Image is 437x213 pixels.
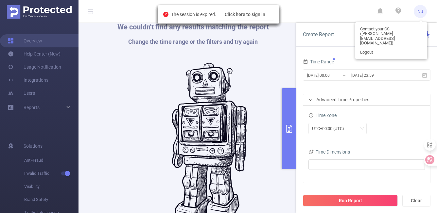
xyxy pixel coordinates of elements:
h1: We couldn't find any results matching the report [117,24,269,31]
span: Brand Safety [24,193,79,206]
a: Contact your CS ([PERSON_NAME][EMAIL_ADDRESS][DOMAIN_NAME]) [355,25,427,48]
div: icon: rightAdvanced Time Properties [303,94,430,105]
a: Help Center (New) [8,47,61,60]
span: NJ [417,5,423,18]
div: UTC+00:00 (UTC) [312,123,349,134]
span: Visibility [24,180,79,193]
span: Time Range [303,59,334,64]
a: Reports [24,101,40,114]
input: Start date [306,71,359,80]
button: Click here to sign in [216,8,274,20]
span: Time Dimensions [308,149,350,155]
input: End date [351,71,404,80]
span: Anti-Fraud [24,154,79,167]
span: Invalid Traffic [24,167,79,180]
span: Reports [24,105,40,110]
a: Users [8,87,35,100]
span: Create Report [303,31,334,38]
a: Integrations [8,74,48,87]
i: icon: down [360,127,364,131]
i: icon: right [308,98,312,102]
span: Logout [360,50,373,55]
img: Protected Media [7,5,72,19]
i: icon: close-circle [163,12,168,17]
span: The session is expired. [171,12,274,17]
button: Clear [402,195,430,206]
span: Time Zone [308,113,337,118]
input: filter select [310,161,311,169]
h1: Change the time range or the filters and try again [117,39,269,45]
span: Solutions [24,139,43,153]
a: Overview [8,34,42,47]
a: Logout [355,48,427,57]
a: Usage Notification [8,60,61,74]
button: Run Report [303,195,398,206]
